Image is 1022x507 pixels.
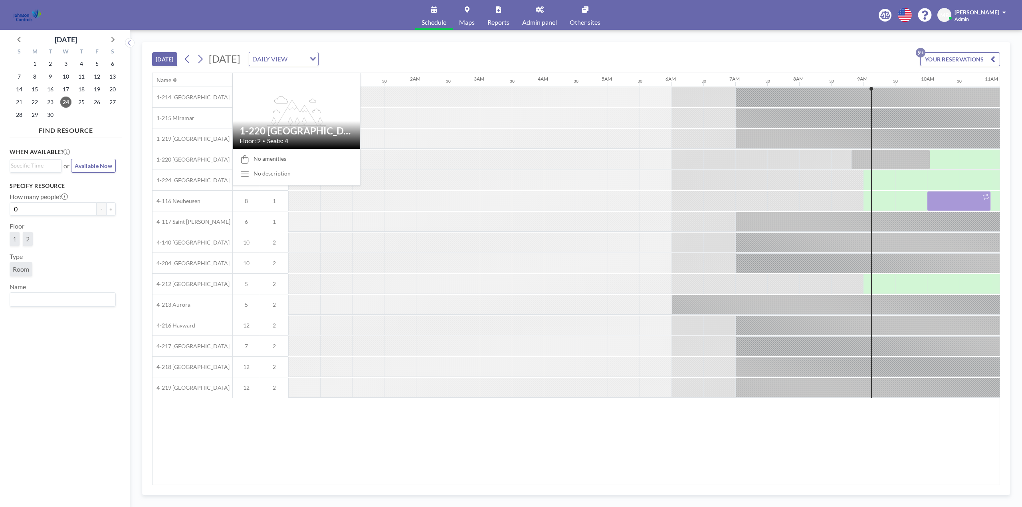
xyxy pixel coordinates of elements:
div: [DATE] [55,34,77,45]
span: 5 [233,301,260,308]
span: 2 [26,235,30,243]
div: 7AM [729,76,740,82]
button: - [97,202,106,216]
div: T [43,47,58,57]
span: 5 [233,280,260,288]
div: 9AM [857,76,868,82]
div: 2AM [410,76,420,82]
span: 1-220 [GEOGRAPHIC_DATA] [153,156,230,163]
div: Search for option [10,293,115,306]
span: 2 [260,260,288,267]
div: 11AM [985,76,998,82]
span: 10 [233,239,260,246]
span: 1-214 [GEOGRAPHIC_DATA] [153,94,230,101]
div: 5AM [602,76,612,82]
span: MB [940,12,949,19]
div: Search for option [249,52,318,66]
div: 30 [446,79,451,84]
span: Tuesday, September 30, 2025 [45,109,56,120]
span: 6 [233,218,260,225]
span: 1-219 [GEOGRAPHIC_DATA] [153,135,230,142]
span: Schedule [422,19,446,26]
div: 6AM [665,76,676,82]
span: Saturday, September 13, 2025 [107,71,118,82]
span: 4-216 Hayward [153,322,195,329]
span: Seats: 4 [267,137,288,145]
span: 2 [260,239,288,246]
div: F [89,47,105,57]
button: [DATE] [152,52,177,66]
span: Reports [487,19,509,26]
span: Thursday, September 4, 2025 [76,58,87,69]
div: 8AM [793,76,804,82]
span: 12 [233,322,260,329]
span: 2 [260,384,288,391]
button: + [106,202,116,216]
button: Available Now [71,159,116,173]
div: 30 [701,79,706,84]
span: Saturday, September 27, 2025 [107,97,118,108]
span: Tuesday, September 16, 2025 [45,84,56,95]
div: Search for option [10,160,61,172]
span: 10 [233,260,260,267]
label: Name [10,283,26,291]
span: 1 [260,197,288,205]
span: 2 [260,301,288,308]
span: Wednesday, September 10, 2025 [60,71,71,82]
div: S [12,47,27,57]
span: or [63,162,69,170]
span: Wednesday, September 24, 2025 [60,97,71,108]
span: 12 [233,363,260,371]
h3: Specify resource [10,182,116,189]
span: 1 [13,235,16,243]
span: Sunday, September 14, 2025 [14,84,25,95]
label: Floor [10,222,24,230]
span: Admin panel [522,19,557,26]
span: Monday, September 8, 2025 [29,71,40,82]
span: 2 [260,363,288,371]
span: 12 [233,384,260,391]
span: Maps [459,19,475,26]
span: Tuesday, September 23, 2025 [45,97,56,108]
span: Monday, September 15, 2025 [29,84,40,95]
span: Wednesday, September 17, 2025 [60,84,71,95]
span: Available Now [75,162,112,169]
span: Admin [955,16,969,22]
span: 4-213 Aurora [153,301,190,308]
div: 30 [638,79,642,84]
div: 10AM [921,76,934,82]
div: 30 [510,79,515,84]
span: Friday, September 5, 2025 [91,58,103,69]
label: Type [10,253,23,260]
p: 9+ [916,48,925,57]
span: 1-224 [GEOGRAPHIC_DATA] [153,177,230,184]
span: Sunday, September 21, 2025 [14,97,25,108]
div: No description [254,170,291,177]
span: 1 [260,218,288,225]
input: Search for option [290,54,305,64]
div: 30 [829,79,834,84]
span: 4-218 [GEOGRAPHIC_DATA] [153,363,230,371]
input: Search for option [11,294,111,305]
span: [PERSON_NAME] [955,9,999,16]
h4: FIND RESOURCE [10,123,122,134]
span: Tuesday, September 9, 2025 [45,71,56,82]
div: T [73,47,89,57]
span: Sunday, September 7, 2025 [14,71,25,82]
span: Friday, September 19, 2025 [91,84,103,95]
span: 4-217 [GEOGRAPHIC_DATA] [153,343,230,350]
span: Room [13,265,29,273]
span: • [263,138,265,144]
span: Monday, September 29, 2025 [29,109,40,120]
span: 1-215 Miramar [153,114,194,122]
span: 2 [260,280,288,288]
span: 4-117 Saint [PERSON_NAME] [153,218,230,225]
span: Sunday, September 28, 2025 [14,109,25,120]
span: Other sites [570,19,600,26]
span: 8 [233,197,260,205]
span: Friday, September 12, 2025 [91,71,103,82]
div: 30 [893,79,898,84]
button: YOUR RESERVATIONS9+ [920,52,1000,66]
span: Tuesday, September 2, 2025 [45,58,56,69]
div: 30 [574,79,578,84]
